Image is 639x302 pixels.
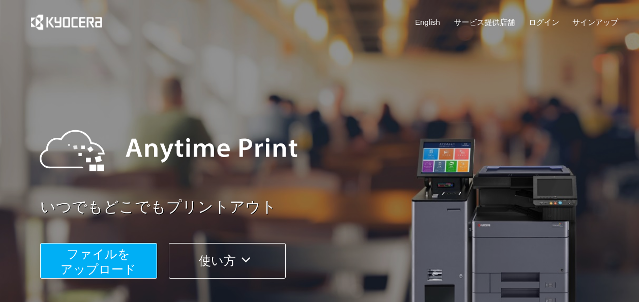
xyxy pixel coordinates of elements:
[40,243,157,279] button: ファイルを​​アップロード
[454,17,515,27] a: サービス提供店舗
[529,17,559,27] a: ログイン
[415,17,440,27] a: English
[40,196,625,218] a: いつでもどこでもプリントアウト
[169,243,286,279] button: 使い方
[572,17,618,27] a: サインアップ
[60,247,136,276] span: ファイルを ​​アップロード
